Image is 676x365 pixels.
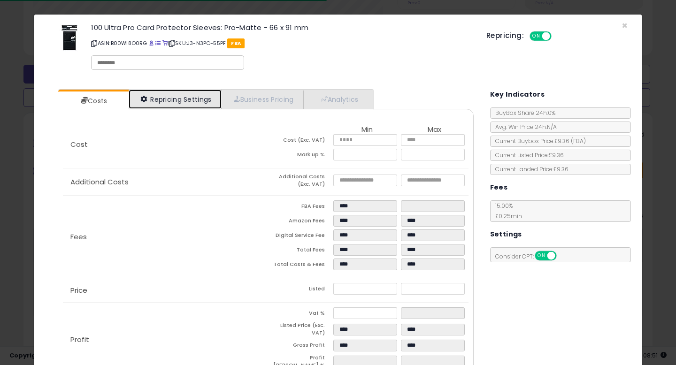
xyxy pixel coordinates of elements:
[491,151,564,159] span: Current Listed Price: £9.36
[571,137,586,145] span: ( FBA )
[63,287,266,294] p: Price
[266,307,333,322] td: Vat %
[555,252,570,260] span: OFF
[266,283,333,297] td: Listed
[491,137,586,145] span: Current Buybox Price:
[401,126,469,134] th: Max
[266,200,333,215] td: FBA Fees
[536,252,547,260] span: ON
[491,123,557,131] span: Avg. Win Price 24h: N/A
[491,109,555,117] span: BuyBox Share 24h: 0%
[63,141,266,148] p: Cost
[491,212,522,220] span: £0.25 min
[58,91,128,110] a: Costs
[266,149,333,163] td: Mark up %
[303,90,373,109] a: Analytics
[491,165,568,173] span: Current Landed Price: £9.36
[266,134,333,149] td: Cost (Exc. VAT)
[266,322,333,339] td: Listed Price (Exc. VAT)
[622,19,628,32] span: ×
[554,137,586,145] span: £9.36
[333,126,401,134] th: Min
[266,173,333,190] td: Additional Costs (Exc. VAT)
[155,39,161,47] a: All offer listings
[486,32,524,39] h5: Repricing:
[491,252,569,260] span: Consider CPT:
[129,90,222,109] a: Repricing Settings
[266,340,333,354] td: Gross Profit
[530,32,542,40] span: ON
[222,90,304,109] a: Business Pricing
[63,336,266,343] p: Profit
[490,89,545,100] h5: Key Indicators
[490,182,508,193] h5: Fees
[266,244,333,259] td: Total Fees
[91,24,472,31] h3: 100 Ultra Pro Card Protector Sleeves: Pro-Matte - 66 x 91 mm
[149,39,154,47] a: BuyBox page
[227,38,245,48] span: FBA
[91,36,472,51] p: ASIN: B00WI8O0RG | SKU: J3-N3PC-55PF
[491,202,522,220] span: 15.00 %
[266,215,333,229] td: Amazon Fees
[490,228,522,240] h5: Settings
[266,259,333,273] td: Total Costs & Fees
[63,178,266,186] p: Additional Costs
[266,229,333,244] td: Digital Service Fee
[550,32,565,40] span: OFF
[162,39,168,47] a: Your listing only
[55,24,84,52] img: 319eOzz5LFL._SL60_.jpg
[63,233,266,241] p: Fees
